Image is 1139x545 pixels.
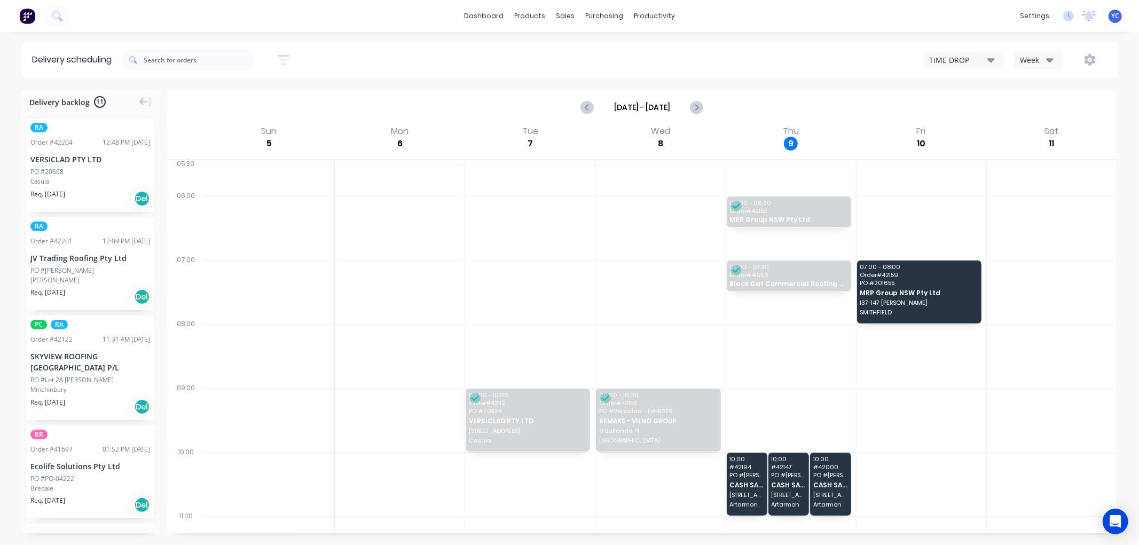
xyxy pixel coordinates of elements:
span: Delivery backlog [29,97,90,108]
div: Sun [258,126,280,137]
div: [PERSON_NAME] [30,275,150,285]
div: 6 [393,137,407,151]
span: 10:00 [729,456,764,462]
div: Delivery scheduling [21,43,122,77]
div: Minchinbury [30,385,150,394]
div: Order # 41697 [30,445,73,454]
span: CASH SALE [729,481,764,488]
div: TIME DROP [929,54,987,66]
div: JV Trading Roofing Pty Ltd [30,252,150,264]
span: PO # [PERSON_NAME] [729,472,764,478]
div: Week [1020,54,1051,66]
div: 08:00 [168,318,204,382]
span: 06:00 - 06:30 [729,200,847,206]
span: PC [30,320,47,329]
span: VERSICLAD PTY LTD [469,417,586,424]
span: [STREET_ADDRESS] [729,492,764,498]
div: Mon [388,126,412,137]
span: # 42194 [729,464,764,470]
div: PO #20568 [30,167,64,177]
span: PO # 20524 [469,408,586,414]
div: 05:30 [168,157,204,189]
span: Artarmon [813,501,848,508]
span: Order # 42153 [599,400,717,406]
span: 10:00 [813,456,848,462]
div: 10 [914,137,928,151]
div: 10:00 [168,446,204,510]
div: products [509,8,551,24]
div: Casula [30,177,150,186]
span: Req. [DATE] [30,189,65,199]
div: purchasing [580,8,629,24]
span: Order # 41956 [729,272,847,278]
button: TIME DROP [923,52,1003,68]
div: 07:00 [168,254,204,318]
span: Order # 42152 [729,208,847,214]
div: 5 [262,137,276,151]
span: Req. [DATE] [30,496,65,505]
div: Del [134,399,150,415]
span: Req. [DATE] [30,398,65,407]
span: CASH SALE [772,481,806,488]
div: Del [134,191,150,207]
span: MRP Group NSW Pty Ltd [860,289,977,296]
span: CASH SALE [813,481,848,488]
span: 07:00 - 07:30 [729,264,847,270]
div: 9 [784,137,798,151]
div: Wed [648,126,673,137]
span: Order # 42112 [469,400,586,406]
div: 8 [654,137,667,151]
div: PO #PO-04222 [30,474,74,484]
span: REMAKE - VILNO GROUP [599,417,717,424]
span: PO # [PERSON_NAME] [813,472,848,478]
span: 10:00 [772,456,806,462]
span: [STREET_ADDRESS] [469,428,586,434]
div: Order # 42122 [30,335,73,344]
div: PO #[PERSON_NAME] [30,266,94,275]
div: Thu [780,126,802,137]
div: sales [551,8,580,24]
button: Week [1014,51,1062,69]
div: Del [134,497,150,513]
div: Sat [1041,126,1062,137]
div: Open Intercom Messenger [1103,509,1128,534]
span: SMITHFIELD [860,309,977,315]
span: PO # 201655 [860,280,977,286]
div: SKYVIEW ROOFING [GEOGRAPHIC_DATA] P/L [30,351,150,373]
span: MRP Group NSW Pty Ltd [729,216,847,223]
div: Bredale [30,484,150,493]
span: 11 [94,96,106,108]
div: settings [1015,8,1055,24]
span: 09:00 - 10:00 [469,392,586,398]
span: Black Cat Commercial Roofing Pty Ltd [729,280,847,287]
span: 9 Ballanda Pl [599,428,717,434]
span: 07:00 - 08:00 [860,264,977,270]
div: 06:00 [168,189,204,254]
div: Del [134,289,150,305]
div: 12:09 PM [DATE] [103,236,150,246]
div: Tue [519,126,541,137]
span: # 42000 [813,464,848,470]
div: 7 [523,137,537,151]
span: Order # 42159 [860,272,977,278]
span: YC [1111,11,1119,21]
a: dashboard [459,8,509,24]
div: Order # 42201 [30,236,73,246]
span: RA [30,123,48,132]
div: Ecolife Solutions Pty Ltd [30,461,150,472]
div: 11:31 AM [DATE] [103,335,150,344]
div: 01:52 PM [DATE] [103,445,150,454]
div: 12:48 PM [DATE] [103,138,150,147]
span: [STREET_ADDRESS] [772,492,806,498]
span: Req. [DATE] [30,288,65,297]
span: PO # [PERSON_NAME] [772,472,806,478]
span: Casula [469,437,586,444]
div: PO #Lot 2A [PERSON_NAME] [30,375,114,385]
span: [STREET_ADDRESS] [813,492,848,498]
span: Artarmon [729,501,764,508]
div: 11 [1044,137,1058,151]
div: VERSICLAD PTY LTD [30,154,150,165]
img: Factory [19,8,35,24]
span: RR [30,430,48,439]
span: RA [30,222,48,231]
